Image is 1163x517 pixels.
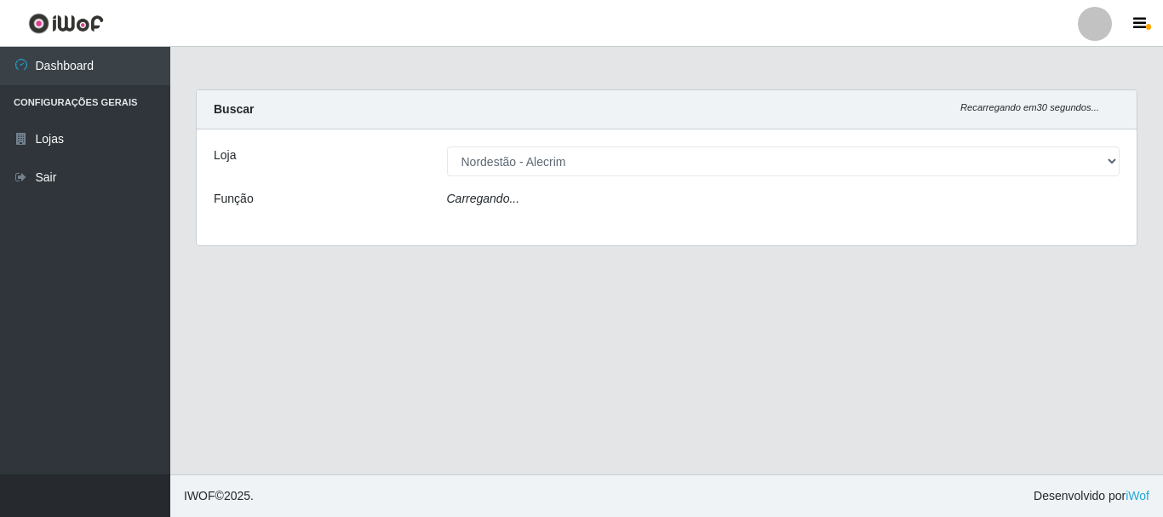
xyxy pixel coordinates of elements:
img: CoreUI Logo [28,13,104,34]
i: Recarregando em 30 segundos... [960,102,1099,112]
strong: Buscar [214,102,254,116]
label: Loja [214,146,236,164]
span: Desenvolvido por [1034,487,1149,505]
label: Função [214,190,254,208]
a: iWof [1126,489,1149,503]
i: Carregando... [447,192,520,205]
span: IWOF [184,489,215,503]
span: © 2025 . [184,487,254,505]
